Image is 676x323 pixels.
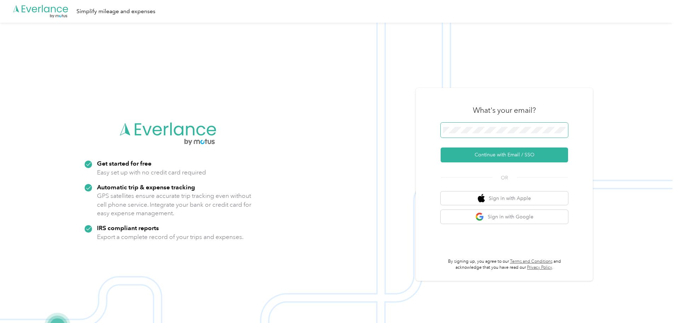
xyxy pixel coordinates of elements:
[475,212,484,221] img: google logo
[97,168,206,177] p: Easy set up with no credit card required
[97,183,195,191] strong: Automatic trip & expense tracking
[76,7,155,16] div: Simplify mileage and expenses
[441,258,568,271] p: By signing up, you agree to our and acknowledge that you have read our .
[97,233,244,241] p: Export a complete record of your trips and expenses.
[527,265,552,270] a: Privacy Policy
[441,210,568,224] button: google logoSign in with Google
[473,105,536,115] h3: What's your email?
[492,174,517,182] span: OR
[510,259,552,264] a: Terms and Conditions
[441,147,568,162] button: Continue with Email / SSO
[441,191,568,205] button: apple logoSign in with Apple
[97,224,159,232] strong: IRS compliant reports
[97,191,252,218] p: GPS satellites ensure accurate trip tracking even without cell phone service. Integrate your bank...
[478,194,485,203] img: apple logo
[97,160,151,167] strong: Get started for free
